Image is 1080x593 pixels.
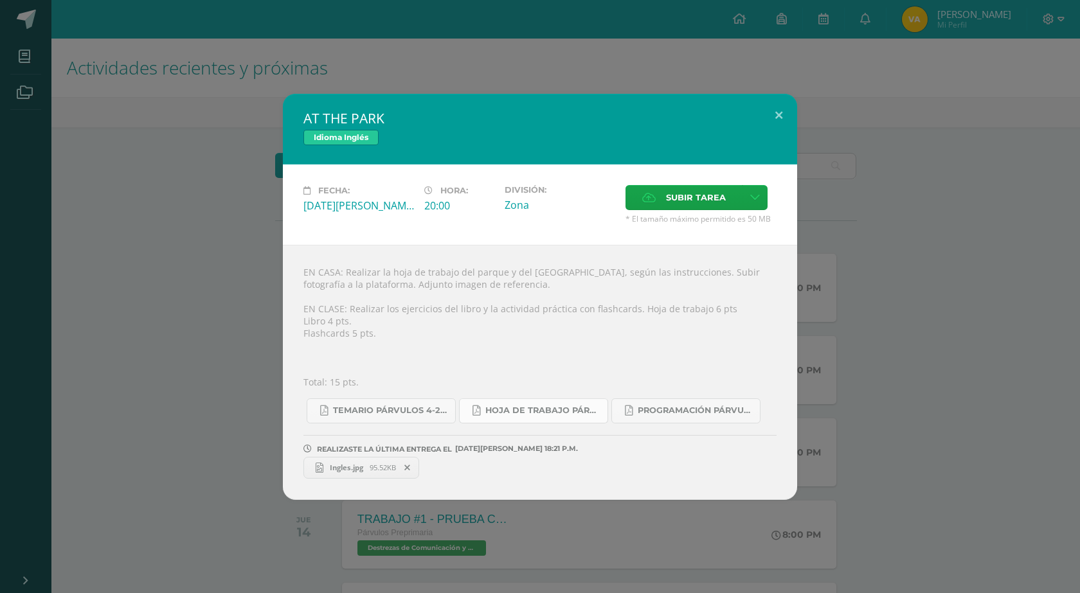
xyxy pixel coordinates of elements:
[303,199,414,213] div: [DATE][PERSON_NAME]
[397,461,419,475] span: Remover entrega
[307,398,456,423] a: Temario Párvulos 4-2025.pdf
[370,463,396,472] span: 95.52KB
[333,405,449,416] span: Temario Párvulos 4-2025.pdf
[440,186,468,195] span: Hora:
[317,445,452,454] span: REALIZASTE LA ÚLTIMA ENTREGA EL
[666,186,726,209] span: Subir tarea
[303,457,419,479] a: Ingles.jpg 95.52KB
[424,199,494,213] div: 20:00
[485,405,601,416] span: Hoja de trabajo PÁRVULOS1.pdf
[638,405,753,416] span: Programación Párvulos Inglés A-B.pdf
[318,186,350,195] span: Fecha:
[459,398,608,423] a: Hoja de trabajo PÁRVULOS1.pdf
[283,245,797,500] div: EN CASA: Realizar la hoja de trabajo del parque y del [GEOGRAPHIC_DATA], según las instrucciones....
[303,109,777,127] h2: AT THE PARK
[625,213,777,224] span: * El tamaño máximo permitido es 50 MB
[760,94,797,137] button: Close (Esc)
[505,198,615,212] div: Zona
[323,463,370,472] span: Ingles.jpg
[303,130,379,145] span: Idioma Inglés
[611,398,760,423] a: Programación Párvulos Inglés A-B.pdf
[505,185,615,195] label: División:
